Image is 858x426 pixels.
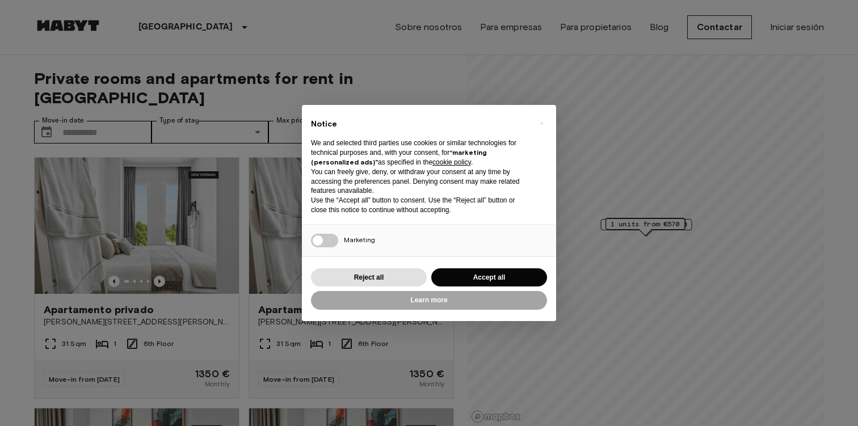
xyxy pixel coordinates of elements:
[344,235,375,244] span: Marketing
[532,114,550,132] button: Close this notice
[311,268,427,287] button: Reject all
[311,138,529,167] p: We and selected third parties use cookies or similar technologies for technical purposes and, wit...
[431,268,547,287] button: Accept all
[540,116,544,130] span: ×
[311,196,529,215] p: Use the “Accept all” button to consent. Use the “Reject all” button or close this notice to conti...
[311,148,487,166] strong: “marketing (personalized ads)”
[311,167,529,196] p: You can freely give, deny, or withdraw your consent at any time by accessing the preferences pane...
[311,119,529,130] h2: Notice
[311,291,547,310] button: Learn more
[432,158,471,166] a: cookie policy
